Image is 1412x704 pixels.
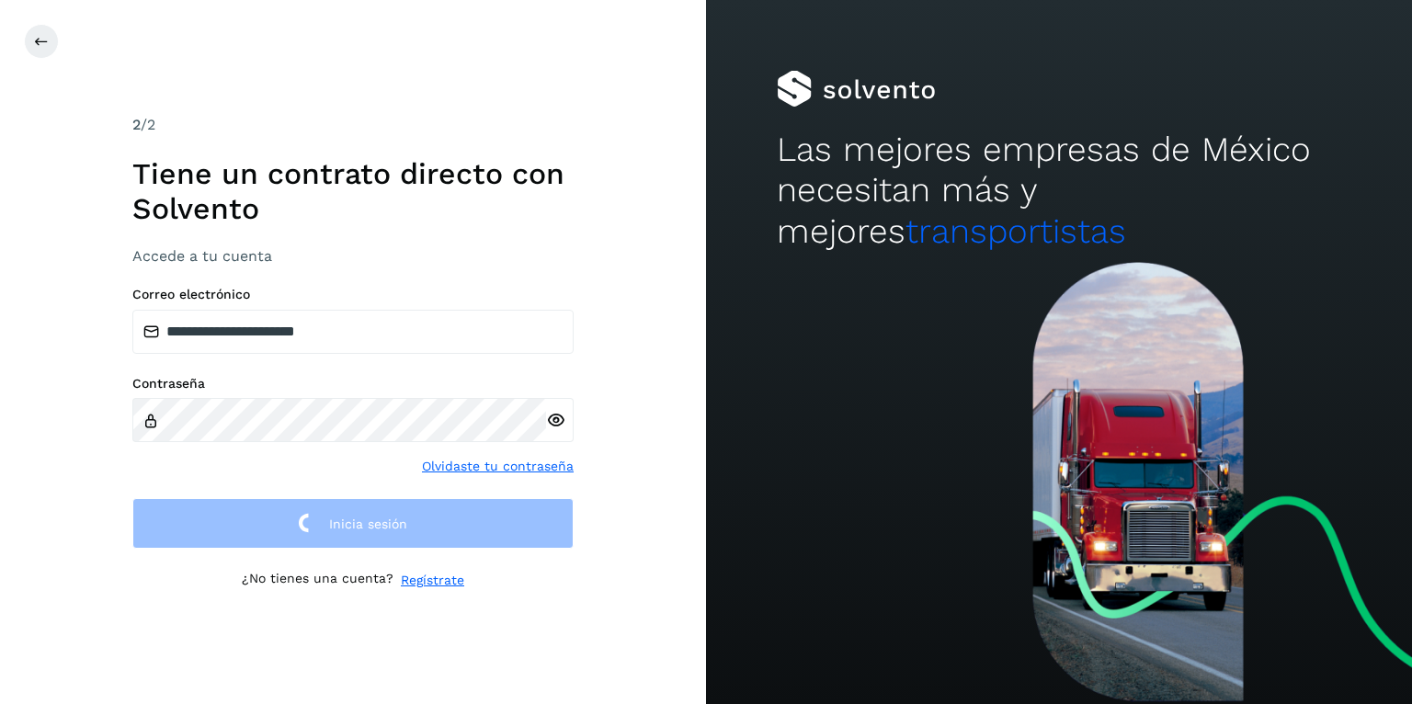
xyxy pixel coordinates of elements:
h1: Tiene un contrato directo con Solvento [132,156,574,227]
label: Correo electrónico [132,287,574,302]
label: Contraseña [132,376,574,392]
span: Inicia sesión [329,517,407,530]
h3: Accede a tu cuenta [132,247,574,265]
p: ¿No tienes una cuenta? [242,571,393,590]
a: Olvidaste tu contraseña [422,457,574,476]
button: Inicia sesión [132,498,574,549]
div: /2 [132,114,574,136]
span: 2 [132,116,141,133]
h2: Las mejores empresas de México necesitan más y mejores [777,130,1341,252]
span: transportistas [905,211,1126,251]
a: Regístrate [401,571,464,590]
